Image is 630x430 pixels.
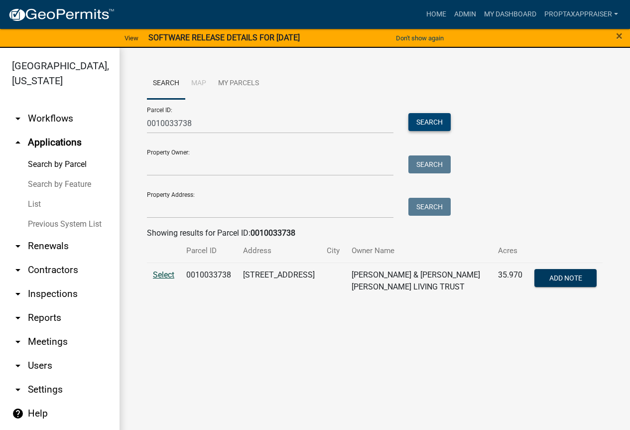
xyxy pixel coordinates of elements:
[540,5,622,24] a: PropTaxAppraiser
[534,269,597,287] button: Add Note
[12,336,24,348] i: arrow_drop_down
[153,270,174,280] a: Select
[616,30,623,42] button: Close
[321,239,346,263] th: City
[616,29,623,43] span: ×
[408,113,451,131] button: Search
[12,312,24,324] i: arrow_drop_down
[212,68,265,100] a: My Parcels
[408,198,451,216] button: Search
[408,155,451,173] button: Search
[12,137,24,148] i: arrow_drop_up
[180,263,237,299] td: 0010033738
[12,384,24,396] i: arrow_drop_down
[492,239,528,263] th: Acres
[346,263,492,299] td: [PERSON_NAME] & [PERSON_NAME] [PERSON_NAME] LIVING TRUST
[12,264,24,276] i: arrow_drop_down
[147,68,185,100] a: Search
[346,239,492,263] th: Owner Name
[12,288,24,300] i: arrow_drop_down
[549,274,582,282] span: Add Note
[450,5,480,24] a: Admin
[422,5,450,24] a: Home
[147,227,603,239] div: Showing results for Parcel ID:
[12,408,24,420] i: help
[492,263,528,299] td: 35.970
[180,239,237,263] th: Parcel ID
[251,228,295,238] strong: 0010033738
[480,5,540,24] a: My Dashboard
[237,239,321,263] th: Address
[12,360,24,372] i: arrow_drop_down
[237,263,321,299] td: [STREET_ADDRESS]
[392,30,448,46] button: Don't show again
[12,113,24,125] i: arrow_drop_down
[148,33,300,42] strong: SOFTWARE RELEASE DETAILS FOR [DATE]
[12,240,24,252] i: arrow_drop_down
[121,30,142,46] a: View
